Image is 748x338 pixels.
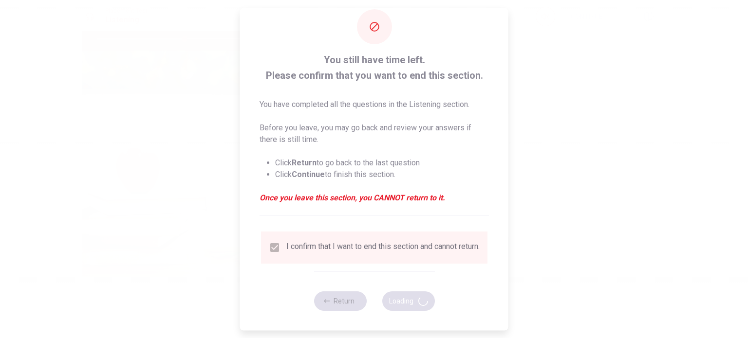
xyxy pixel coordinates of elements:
li: Click to go back to the last question [275,157,489,169]
em: Once you leave this section, you CANNOT return to it. [260,192,489,204]
p: You have completed all the questions in the Listening section. [260,99,489,110]
strong: Return [292,158,317,167]
li: Click to finish this section. [275,169,489,180]
p: Before you leave, you may go back and review your answers if there is still time. [260,122,489,145]
span: You still have time left. Please confirm that you want to end this section. [260,52,489,83]
div: I confirm that I want to end this section and cannot return. [286,242,480,253]
button: Loading [382,291,434,311]
button: Return [314,291,366,311]
strong: Continue [292,170,325,179]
